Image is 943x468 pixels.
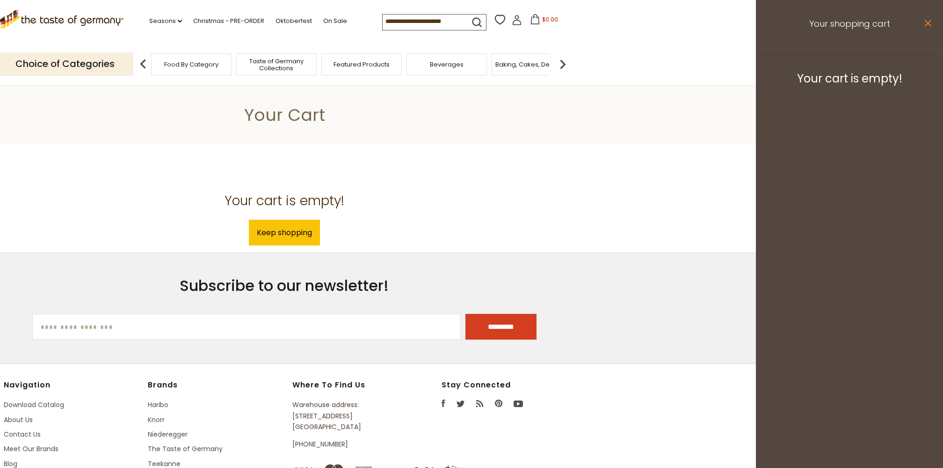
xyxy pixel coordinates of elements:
a: About Us [4,415,33,424]
h4: Brands [148,380,283,390]
span: $0.00 [542,15,558,23]
a: Beverages [430,61,464,68]
h4: Stay Connected [442,380,565,390]
a: The Taste of Germany [148,444,223,453]
a: Seasons [149,16,182,26]
a: Haribo [148,400,168,409]
p: [PHONE_NUMBER] [292,439,399,450]
a: Christmas - PRE-ORDER [193,16,264,26]
a: Food By Category [164,61,218,68]
h3: Subscribe to our newsletter! [32,276,537,295]
a: On Sale [323,16,347,26]
a: Keep shopping [249,220,320,245]
a: Meet Our Brands [4,444,58,453]
h4: Navigation [4,380,138,390]
button: $0.00 [524,14,564,28]
a: Niederegger [148,430,188,439]
a: Featured Products [334,61,390,68]
a: Download Catalog [4,400,64,409]
a: Contact Us [4,430,41,439]
h4: Where to find us [292,380,399,390]
a: Knorr [148,415,165,424]
p: Warehouse address: [STREET_ADDRESS] [GEOGRAPHIC_DATA] [292,400,399,432]
img: previous arrow [134,55,152,74]
a: Taste of Germany Collections [239,58,314,72]
img: next arrow [553,55,572,74]
h3: Your cart is empty! [768,72,931,86]
a: Baking, Cakes, Desserts [495,61,568,68]
h2: Your cart is empty! [4,193,565,209]
a: Oktoberfest [276,16,312,26]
